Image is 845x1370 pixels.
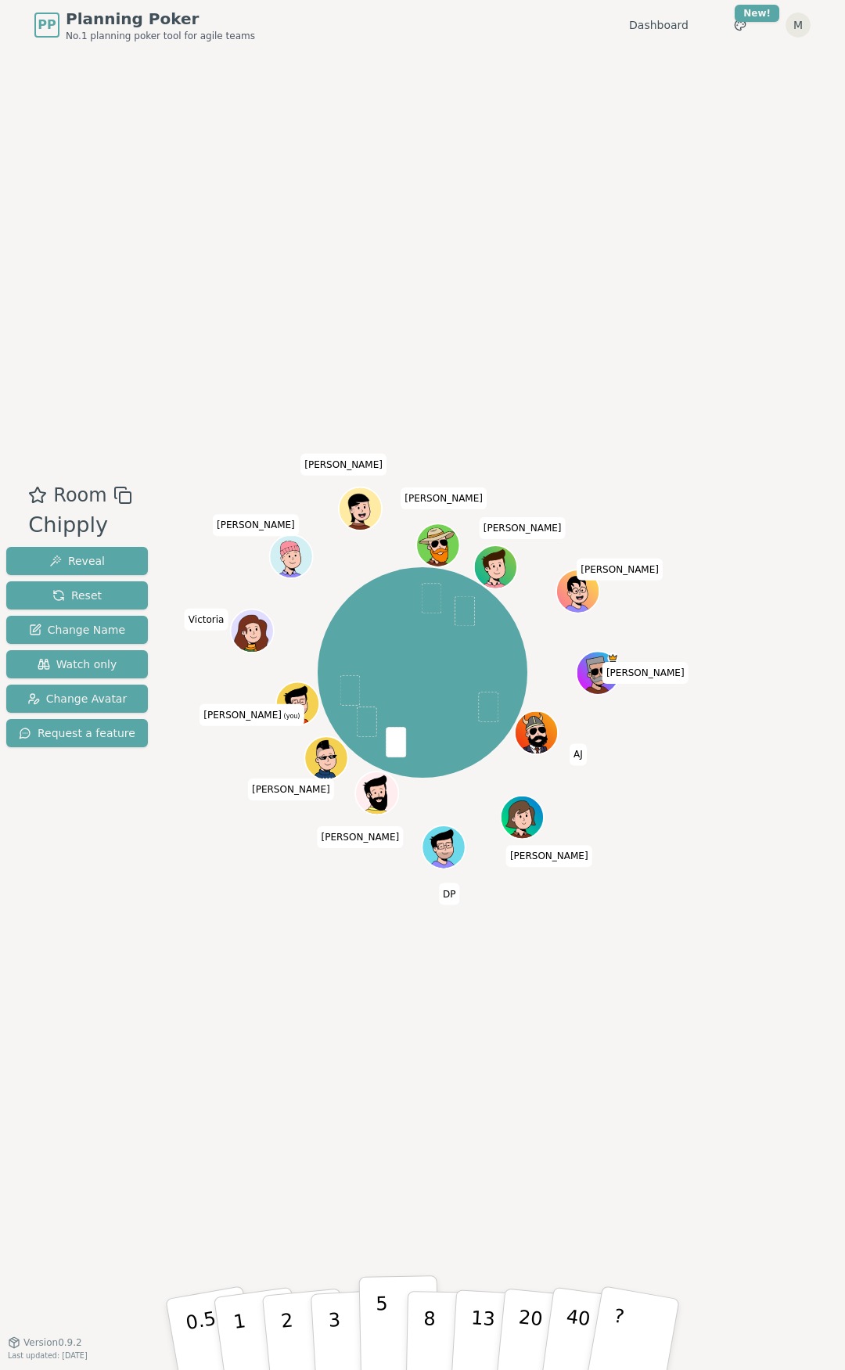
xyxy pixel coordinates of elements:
button: M [786,13,811,38]
button: Reveal [6,547,148,575]
button: Add as favourite [28,481,47,509]
span: Room [53,481,106,509]
span: Reset [52,588,102,603]
span: Click to change your name [401,487,487,509]
span: Planning Poker [66,8,255,30]
span: Click to change your name [439,883,459,904]
span: Click to change your name [318,826,404,848]
span: Click to change your name [602,662,689,684]
button: Request a feature [6,719,148,747]
button: Change Avatar [6,685,148,713]
div: New! [735,5,779,22]
span: Click to change your name [300,453,387,475]
span: Click to change your name [185,608,228,630]
span: Watch only [38,656,117,672]
a: Dashboard [629,17,689,33]
span: PP [38,16,56,34]
span: Melissa is the host [607,653,618,663]
a: PPPlanning PokerNo.1 planning poker tool for agile teams [34,8,255,42]
span: Click to change your name [570,743,587,765]
span: Reveal [49,553,105,569]
span: Click to change your name [506,845,592,867]
button: New! [726,11,754,39]
button: Reset [6,581,148,609]
span: Click to change your name [213,514,299,536]
span: Last updated: [DATE] [8,1351,88,1360]
button: Change Name [6,616,148,644]
span: Click to change your name [480,517,566,539]
span: No.1 planning poker tool for agile teams [66,30,255,42]
span: Click to change your name [200,703,304,725]
span: Version 0.9.2 [23,1336,82,1349]
span: Click to change your name [248,778,334,800]
button: Watch only [6,650,148,678]
span: Change Avatar [27,691,128,707]
span: Request a feature [19,725,135,741]
button: Version0.9.2 [8,1336,82,1349]
span: Change Name [29,622,125,638]
span: Click to change your name [577,558,663,580]
div: Chipply [28,509,131,541]
span: (you) [282,712,300,719]
button: Click to change your avatar [278,683,318,724]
